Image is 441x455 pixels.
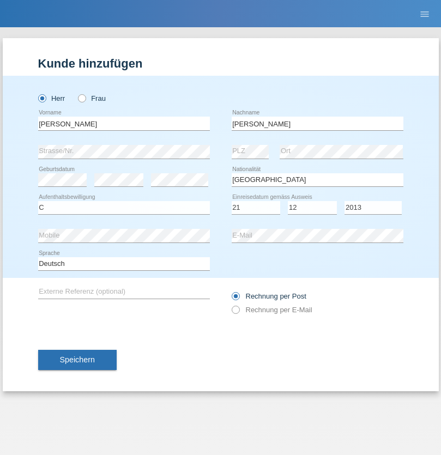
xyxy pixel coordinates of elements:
input: Rechnung per Post [232,292,239,306]
label: Rechnung per Post [232,292,306,300]
button: Speichern [38,350,117,371]
input: Frau [78,94,85,101]
label: Herr [38,94,65,102]
a: menu [414,10,436,17]
label: Frau [78,94,106,102]
label: Rechnung per E-Mail [232,306,312,314]
input: Herr [38,94,45,101]
span: Speichern [60,355,95,364]
i: menu [419,9,430,20]
h1: Kunde hinzufügen [38,57,403,70]
input: Rechnung per E-Mail [232,306,239,319]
